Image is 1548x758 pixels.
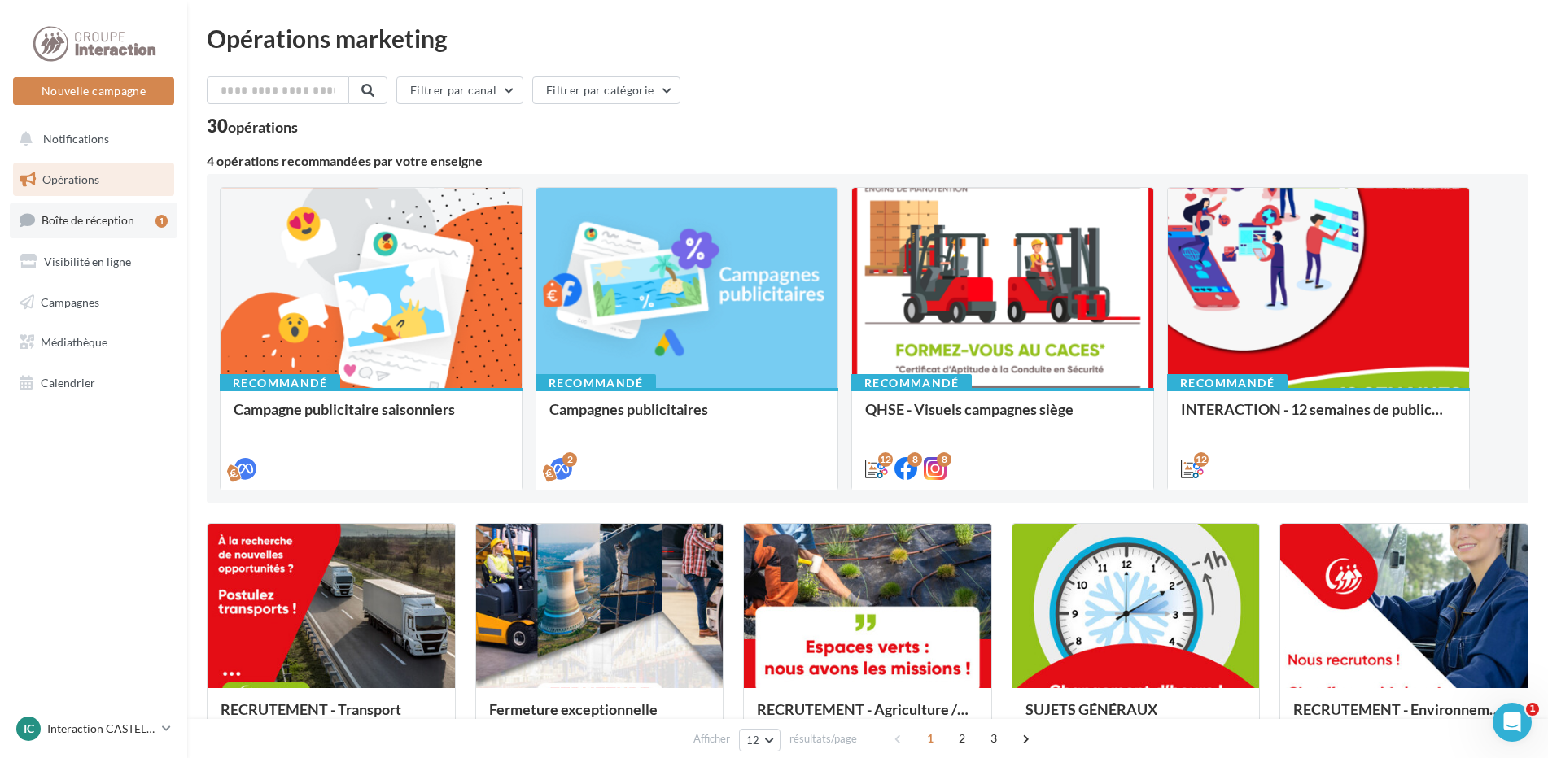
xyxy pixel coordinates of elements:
div: SUJETS GÉNÉRAUX [1025,701,1247,734]
span: Opérations [42,172,99,186]
iframe: Intercom live chat [1493,703,1532,742]
span: résultats/page [789,731,857,747]
div: RECRUTEMENT - Transport [221,701,442,734]
div: Opérations marketing [207,26,1528,50]
span: 1 [917,725,943,751]
div: Campagnes publicitaires [549,401,824,433]
div: 30 [207,117,298,135]
div: INTERACTION - 12 semaines de publication [1181,401,1456,433]
button: Notifications [10,122,171,156]
span: Campagnes [41,294,99,308]
div: 1 [155,215,168,228]
a: Boîte de réception1 [10,203,177,237]
div: opérations [228,120,298,134]
div: Recommandé [1167,374,1288,392]
div: 8 [937,452,951,467]
a: Visibilité en ligne [10,245,177,279]
div: RECRUTEMENT - Agriculture / Espaces verts [757,701,978,734]
span: Visibilité en ligne [44,255,131,268]
span: 2 [949,725,975,751]
button: Filtrer par catégorie [532,76,680,104]
div: 4 opérations recommandées par votre enseigne [207,155,1528,168]
div: 12 [878,452,893,467]
div: 8 [907,452,922,467]
div: Campagne publicitaire saisonniers [234,401,509,433]
span: IC [24,721,34,737]
div: RECRUTEMENT - Environnement [1293,701,1515,734]
button: Filtrer par canal [396,76,523,104]
span: 12 [746,734,760,747]
button: Nouvelle campagne [13,77,174,105]
p: Interaction CASTELNAU [47,721,155,737]
span: Notifications [43,132,109,146]
div: Recommandé [851,374,972,392]
div: 12 [1194,452,1209,467]
a: IC Interaction CASTELNAU [13,713,174,744]
div: Fermeture exceptionnelle [489,701,711,734]
span: Médiathèque [41,335,107,349]
span: Calendrier [41,376,95,390]
span: 1 [1526,703,1539,716]
a: Calendrier [10,366,177,400]
span: Boîte de réception [42,213,134,227]
div: Recommandé [220,374,340,392]
div: Recommandé [536,374,656,392]
div: QHSE - Visuels campagnes siège [865,401,1140,433]
a: Campagnes [10,285,177,320]
a: Médiathèque [10,325,177,359]
a: Opérations [10,163,177,197]
span: 3 [981,725,1007,751]
div: 2 [562,452,577,467]
button: 12 [739,729,781,751]
span: Afficher [693,731,730,747]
